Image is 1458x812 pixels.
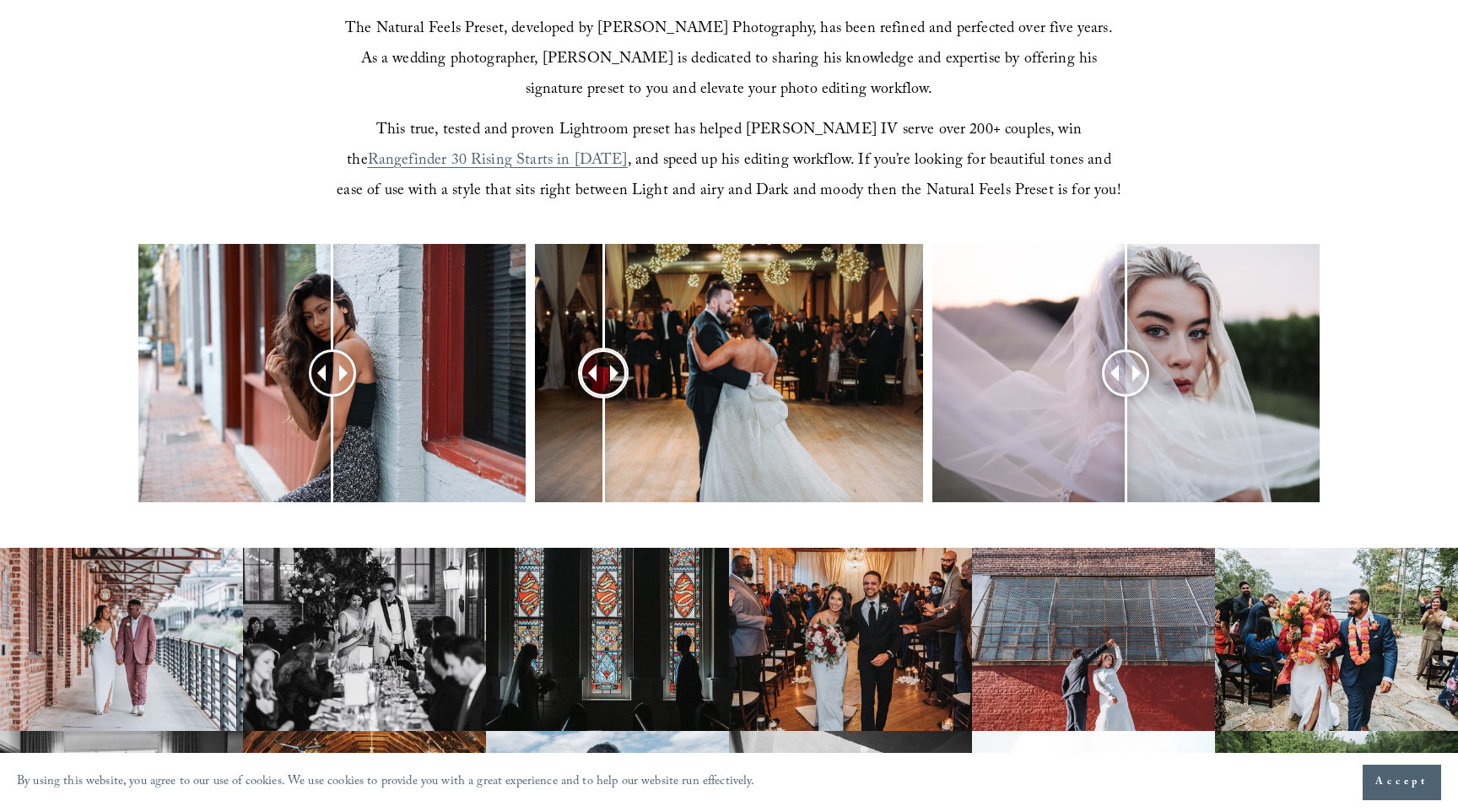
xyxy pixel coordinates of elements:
[1375,774,1428,791] span: Accept
[972,548,1215,731] img: Raleigh wedding photographer couple dance
[345,17,1117,104] span: The Natural Feels Preset, developed by [PERSON_NAME] Photography, has been refined and perfected ...
[729,548,972,731] img: Rustic Raleigh wedding venue couple down the aisle
[1215,548,1458,731] img: Breathtaking mountain wedding venue in NC
[243,548,486,731] img: Best Raleigh wedding venue reception toast
[347,118,1086,175] span: This true, tested and proven Lightroom preset has helped [PERSON_NAME] IV serve over 200+ couples...
[17,771,755,795] p: By using this website, you agree to our use of cookies. We use cookies to provide you with a grea...
[486,548,729,731] img: Elegant bride and groom first look photography
[337,149,1120,205] span: , and speed up his editing workflow. If you’re looking for beautiful tones and ease of use with a...
[368,149,628,175] a: Rangefinder 30 Rising Starts in [DATE]
[1363,765,1441,800] button: Accept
